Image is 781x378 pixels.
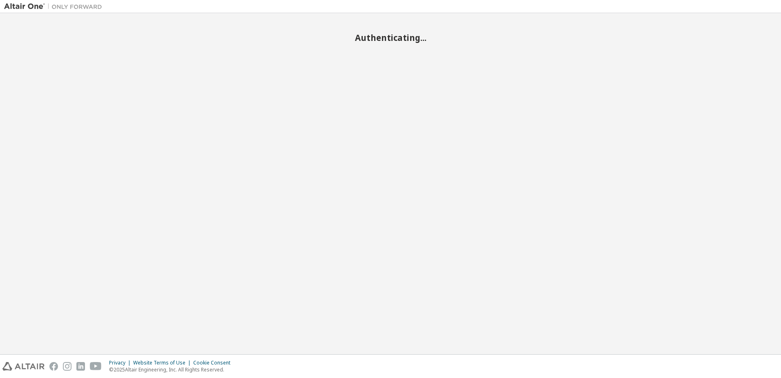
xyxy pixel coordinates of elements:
[109,360,133,366] div: Privacy
[63,362,71,371] img: instagram.svg
[4,32,777,43] h2: Authenticating...
[49,362,58,371] img: facebook.svg
[2,362,45,371] img: altair_logo.svg
[4,2,106,11] img: Altair One
[76,362,85,371] img: linkedin.svg
[109,366,235,373] p: © 2025 Altair Engineering, Inc. All Rights Reserved.
[90,362,102,371] img: youtube.svg
[133,360,193,366] div: Website Terms of Use
[193,360,235,366] div: Cookie Consent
